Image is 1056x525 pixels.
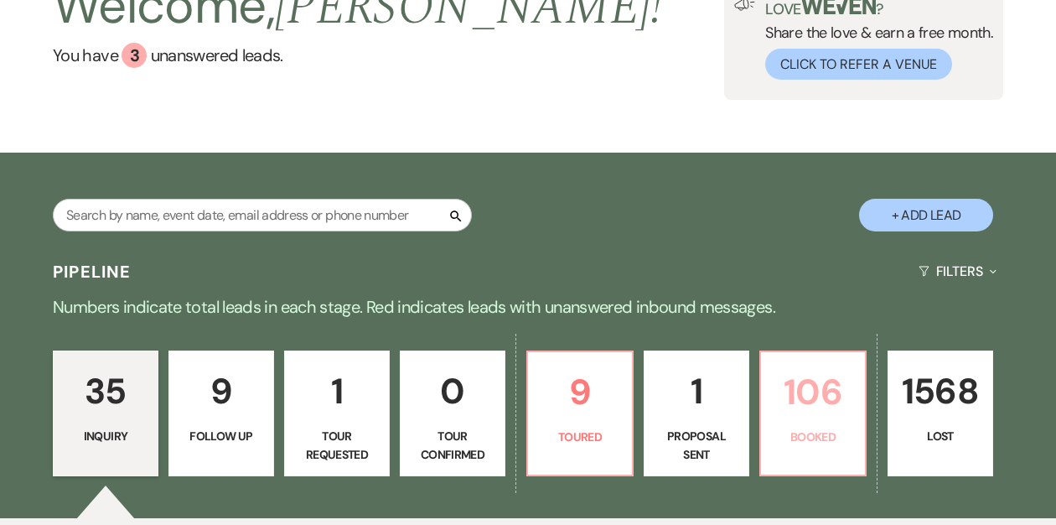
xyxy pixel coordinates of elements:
a: 1Tour Requested [284,351,390,476]
p: 35 [64,363,148,419]
a: 9Toured [526,351,634,476]
button: Click to Refer a Venue [765,49,952,80]
p: Booked [771,428,855,446]
a: You have 3 unanswered leads. [53,43,662,68]
p: Tour Requested [295,427,379,465]
a: 1568Lost [888,351,993,476]
p: Toured [538,428,622,446]
a: 35Inquiry [53,351,158,476]
a: 1Proposal Sent [644,351,749,476]
a: 9Follow Up [168,351,274,476]
button: + Add Lead [859,199,993,231]
p: Inquiry [64,427,148,445]
div: 3 [122,43,147,68]
h3: Pipeline [53,260,132,283]
p: 1 [655,363,738,419]
p: Follow Up [179,427,263,445]
p: Tour Confirmed [411,427,494,465]
p: 106 [771,364,855,420]
input: Search by name, event date, email address or phone number [53,199,472,231]
p: Lost [898,427,982,445]
p: 1568 [898,363,982,419]
a: 0Tour Confirmed [400,351,505,476]
p: 9 [179,363,263,419]
p: 0 [411,363,494,419]
p: 1 [295,363,379,419]
p: Proposal Sent [655,427,738,465]
a: 106Booked [759,351,867,476]
button: Filters [912,249,1003,294]
p: 9 [538,364,622,420]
